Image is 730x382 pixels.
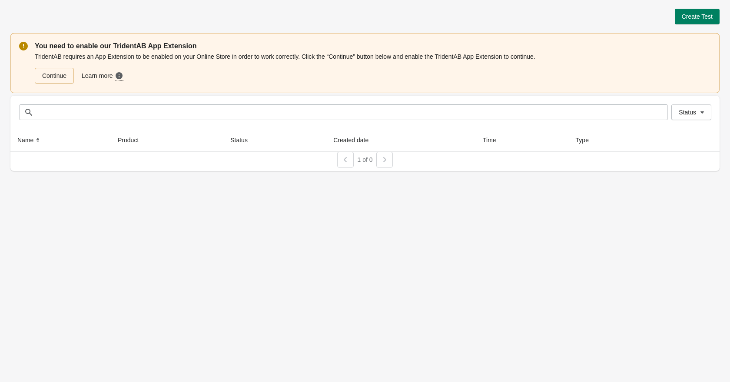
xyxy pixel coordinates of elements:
[675,9,720,24] button: Create Test
[671,104,711,120] button: Status
[682,13,713,20] span: Create Test
[227,132,260,148] button: Status
[35,51,711,84] div: TridentAB requires an App Extension to be enabled on your Online Store in order to work correctly...
[14,132,46,148] button: Name
[357,156,372,163] span: 1 of 0
[572,132,601,148] button: Type
[330,132,381,148] button: Created date
[114,132,151,148] button: Product
[679,109,696,116] span: Status
[78,68,129,84] a: Learn more
[35,68,74,84] a: Continue
[479,132,508,148] button: Time
[35,41,711,51] p: You need to enable our TridentAB App Extension
[82,71,115,80] span: Learn more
